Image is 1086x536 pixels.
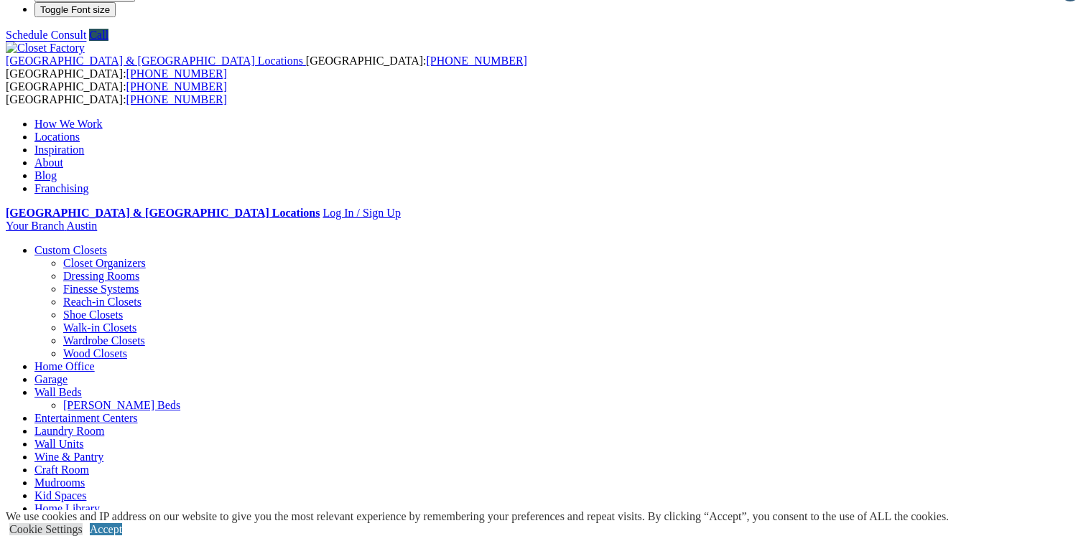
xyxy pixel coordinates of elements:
button: Toggle Font size [34,2,116,17]
img: Closet Factory [6,42,85,55]
a: Log In / Sign Up [322,207,400,219]
a: Laundry Room [34,425,104,437]
a: Walk-in Closets [63,321,136,334]
a: Entertainment Centers [34,412,138,424]
a: [GEOGRAPHIC_DATA] & [GEOGRAPHIC_DATA] Locations [6,207,320,219]
a: Wood Closets [63,347,127,359]
a: [PHONE_NUMBER] [126,80,227,93]
a: Call [89,29,108,41]
a: Mudrooms [34,476,85,489]
a: Wall Units [34,438,83,450]
a: Craft Room [34,464,89,476]
a: Custom Closets [34,244,107,256]
a: Wardrobe Closets [63,334,145,347]
a: Closet Organizers [63,257,146,269]
span: Austin [67,220,98,232]
a: Your Branch Austin [6,220,97,232]
a: [PHONE_NUMBER] [426,55,526,67]
a: Blog [34,169,57,182]
a: Finesse Systems [63,283,139,295]
span: Toggle Font size [40,4,110,15]
span: [GEOGRAPHIC_DATA]: [GEOGRAPHIC_DATA]: [6,55,527,80]
a: Home Library [34,502,100,514]
span: [GEOGRAPHIC_DATA] & [GEOGRAPHIC_DATA] Locations [6,55,303,67]
a: Garage [34,373,68,385]
a: Accept [90,523,122,535]
a: Home Office [34,360,95,372]
span: Your Branch [6,220,64,232]
a: How We Work [34,118,103,130]
a: Wall Beds [34,386,82,398]
a: Kid Spaces [34,489,86,502]
div: We use cookies and IP address on our website to give you the most relevant experience by remember... [6,510,949,523]
a: About [34,156,63,169]
a: Dressing Rooms [63,270,139,282]
a: Locations [34,131,80,143]
a: Reach-in Closets [63,296,141,308]
a: [PERSON_NAME] Beds [63,399,180,411]
a: Cookie Settings [9,523,83,535]
a: Franchising [34,182,89,194]
a: Wine & Pantry [34,451,103,463]
a: Inspiration [34,144,84,156]
a: Schedule Consult [6,29,86,41]
a: [PHONE_NUMBER] [126,93,227,105]
a: [GEOGRAPHIC_DATA] & [GEOGRAPHIC_DATA] Locations [6,55,306,67]
a: [PHONE_NUMBER] [126,67,227,80]
span: [GEOGRAPHIC_DATA]: [GEOGRAPHIC_DATA]: [6,80,227,105]
a: Shoe Closets [63,309,123,321]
